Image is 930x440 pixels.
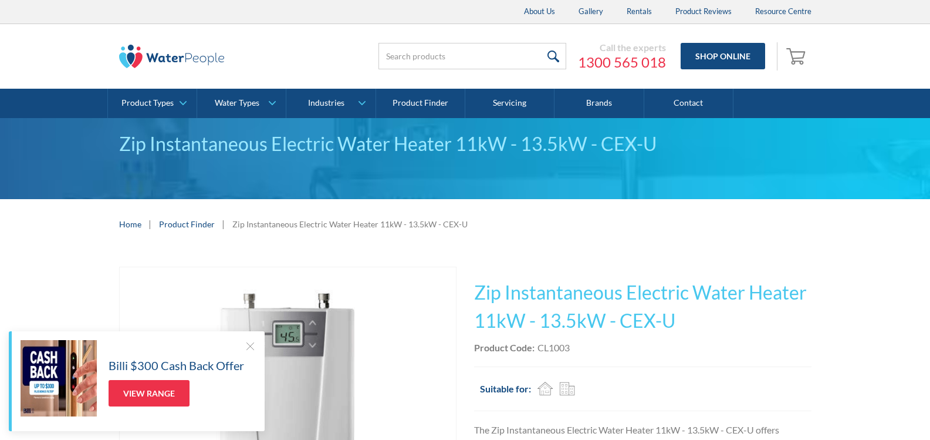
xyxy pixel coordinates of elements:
a: Servicing [465,89,554,118]
a: Product Finder [159,218,215,230]
a: Product Finder [376,89,465,118]
img: shopping cart [786,46,809,65]
iframe: podium webchat widget prompt [731,255,930,396]
a: Open empty cart [783,42,811,70]
a: Shop Online [681,43,765,69]
a: Water Types [197,89,286,118]
a: Industries [286,89,375,118]
h2: Suitable for: [480,382,531,396]
iframe: podium webchat widget bubble [813,381,930,440]
div: Call the experts [578,42,666,53]
div: Zip Instantaneous Electric Water Heater 11kW - 13.5kW - CEX-U [232,218,468,230]
h5: Billi $300 Cash Back Offer [109,357,244,374]
a: 1300 565 018 [578,53,666,71]
strong: Product Code: [474,342,535,353]
img: The Water People [119,45,225,68]
div: Water Types [215,98,259,108]
a: Contact [644,89,733,118]
div: | [147,217,153,231]
div: Industries [308,98,344,108]
input: Search products [378,43,566,69]
h1: Zip Instantaneous Electric Water Heater 11kW - 13.5kW - CEX-U [474,278,811,335]
a: Product Types [108,89,197,118]
div: | [221,217,226,231]
div: CL1003 [537,341,570,355]
div: Product Types [121,98,174,108]
a: Home [119,218,141,230]
a: View Range [109,380,190,407]
div: Zip Instantaneous Electric Water Heater 11kW - 13.5kW - CEX-U [119,130,811,158]
a: Brands [554,89,644,118]
img: Billi $300 Cash Back Offer [21,340,97,417]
